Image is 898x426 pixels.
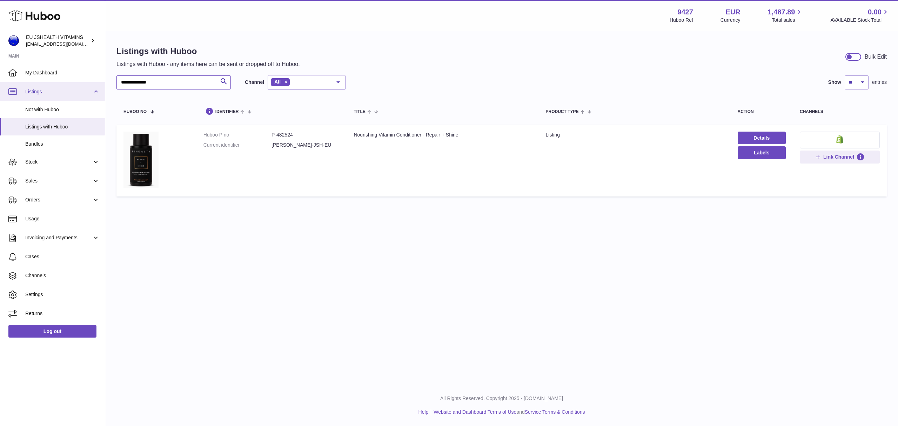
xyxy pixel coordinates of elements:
[434,409,516,415] a: Website and Dashboard Terms of Use
[25,291,100,298] span: Settings
[546,132,724,138] div: listing
[800,109,880,114] div: channels
[830,17,890,24] span: AVAILABLE Stock Total
[272,142,340,148] dd: [PERSON_NAME]-JSH-EU
[215,109,239,114] span: identifier
[828,79,841,86] label: Show
[800,151,880,163] button: Link Channel
[25,234,92,241] span: Invoicing and Payments
[418,409,429,415] a: Help
[111,395,892,402] p: All Rights Reserved. Copyright 2025 - [DOMAIN_NAME]
[865,53,887,61] div: Bulk Edit
[354,109,365,114] span: title
[868,7,882,17] span: 0.00
[431,409,585,415] li: and
[677,7,693,17] strong: 9427
[25,197,92,203] span: Orders
[836,135,844,144] img: shopify-small.png
[25,272,100,279] span: Channels
[25,106,100,113] span: Not with Huboo
[25,178,92,184] span: Sales
[25,141,100,147] span: Bundles
[546,109,579,114] span: Product Type
[25,69,100,76] span: My Dashboard
[823,154,854,160] span: Link Channel
[123,132,159,188] img: Nourishing Vitamin Conditioner - Repair + Shine
[8,325,96,338] a: Log out
[738,109,786,114] div: action
[738,146,786,159] button: Labels
[8,35,19,46] img: internalAdmin-9427@internal.huboo.com
[830,7,890,24] a: 0.00 AVAILABLE Stock Total
[116,60,300,68] p: Listings with Huboo - any items here can be sent or dropped off to Huboo.
[525,409,585,415] a: Service Terms & Conditions
[25,253,100,260] span: Cases
[721,17,740,24] div: Currency
[768,7,803,24] a: 1,487.89 Total sales
[123,109,147,114] span: Huboo no
[203,142,272,148] dt: Current identifier
[116,46,300,57] h1: Listings with Huboo
[725,7,740,17] strong: EUR
[274,79,281,85] span: All
[25,159,92,165] span: Stock
[872,79,887,86] span: entries
[26,34,89,47] div: EU JSHEALTH VITAMINS
[203,132,272,138] dt: Huboo P no
[25,215,100,222] span: Usage
[768,7,795,17] span: 1,487.89
[738,132,786,144] a: Details
[272,132,340,138] dd: P-482524
[670,17,693,24] div: Huboo Ref
[354,132,531,138] div: Nourishing Vitamin Conditioner - Repair + Shine
[26,41,103,47] span: [EMAIL_ADDRESS][DOMAIN_NAME]
[772,17,803,24] span: Total sales
[25,88,92,95] span: Listings
[245,79,264,86] label: Channel
[25,124,100,130] span: Listings with Huboo
[25,310,100,317] span: Returns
